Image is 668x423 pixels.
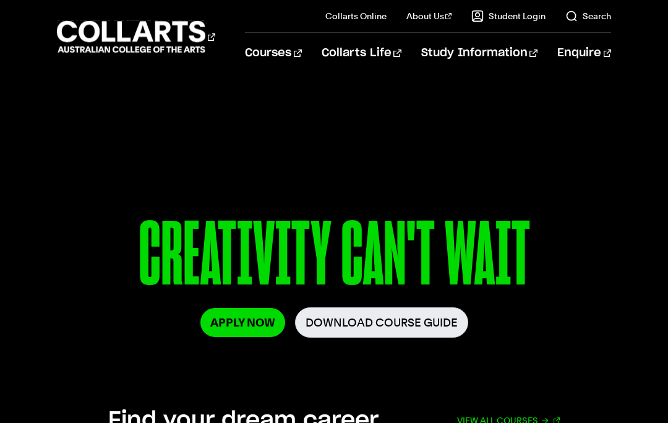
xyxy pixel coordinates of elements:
[565,10,611,22] a: Search
[57,210,611,307] p: CREATIVITY CAN'T WAIT
[245,33,301,74] a: Courses
[421,33,537,74] a: Study Information
[200,308,285,337] a: Apply Now
[557,33,611,74] a: Enquire
[471,10,546,22] a: Student Login
[295,307,468,338] a: Download Course Guide
[325,10,387,22] a: Collarts Online
[57,19,215,54] div: Go to homepage
[322,33,401,74] a: Collarts Life
[406,10,452,22] a: About Us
